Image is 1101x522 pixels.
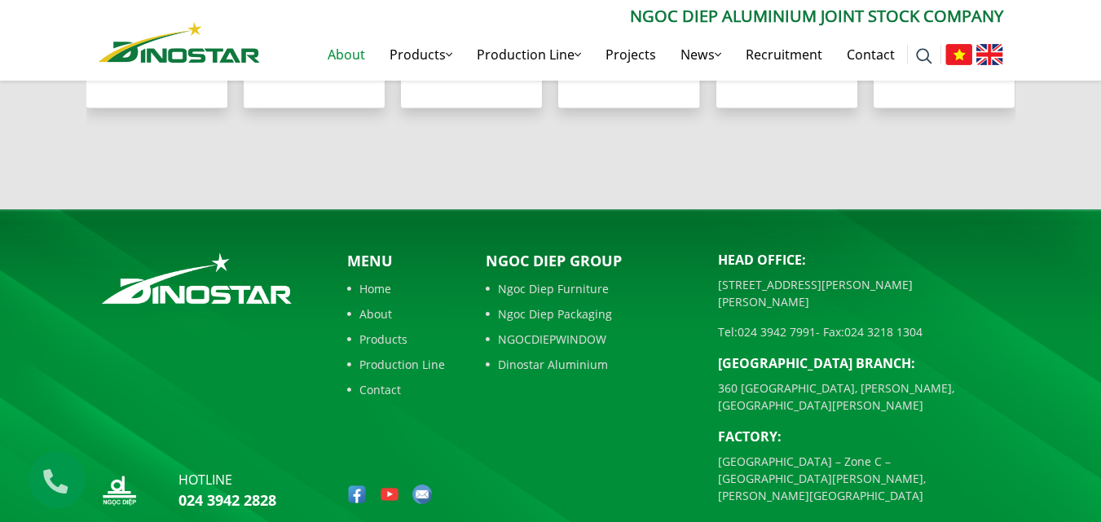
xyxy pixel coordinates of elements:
[593,29,668,81] a: Projects
[377,29,465,81] a: Products
[733,29,835,81] a: Recruitment
[347,305,445,322] a: About
[945,44,972,65] img: Tiếng Việt
[347,356,445,373] a: Production Line
[976,44,1003,65] img: English
[486,331,694,348] a: NGOCDIEPWINDOW
[486,305,694,322] a: Ngoc Diep Packaging
[99,250,295,307] img: logo_footer
[835,29,907,81] a: Contact
[916,48,932,64] img: search
[465,29,593,81] a: Production Line
[486,280,694,297] a: Ngoc Diep Furniture
[486,356,694,373] a: Dinostar Aluminium
[99,470,139,511] img: logo_nd_footer
[347,331,445,348] a: Products
[718,276,1003,310] p: [STREET_ADDRESS][PERSON_NAME][PERSON_NAME]
[315,29,377,81] a: About
[718,453,1003,504] p: [GEOGRAPHIC_DATA] – Zone C – [GEOGRAPHIC_DATA][PERSON_NAME], [PERSON_NAME][GEOGRAPHIC_DATA]
[178,490,276,510] a: 024 3942 2828
[486,250,694,272] p: Ngoc Diep Group
[260,4,1003,29] p: Ngoc Diep Aluminium Joint Stock Company
[738,324,816,340] a: 024 3942 7991
[718,250,1003,270] p: Head Office:
[347,250,445,272] p: Menu
[347,381,445,398] a: Contact
[347,280,445,297] a: Home
[718,427,1003,446] p: Factory:
[668,29,733,81] a: News
[99,22,260,63] img: Nhôm Dinostar
[178,470,276,489] p: hotline
[718,379,1003,414] p: 360 [GEOGRAPHIC_DATA], [PERSON_NAME], [GEOGRAPHIC_DATA][PERSON_NAME]
[718,323,1003,340] p: Tel: - Fax:
[718,353,1003,373] p: [GEOGRAPHIC_DATA] BRANCH:
[844,324,923,340] a: 024 3218 1304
